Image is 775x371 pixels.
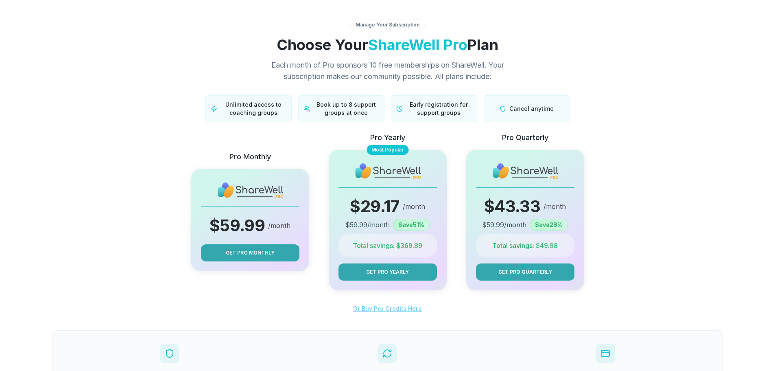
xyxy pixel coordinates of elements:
span: Get Pro Quarterly [498,268,552,276]
p: Pro Quarterly [502,132,548,143]
button: Get Pro Monthly [201,244,299,261]
p: Pro Monthly [229,151,271,162]
p: Each month of Pro sponsors 10 free memberships on ShareWell. Your subscription makes our communit... [251,59,524,82]
div: Manage Your Subscription [350,20,425,30]
span: Get Pro Monthly [226,249,275,257]
button: Get Pro Yearly [338,263,437,281]
span: Or Buy Pro Credits Here [353,305,422,312]
span: Unlimited access to coaching groups [220,101,286,117]
span: ShareWell Pro [368,36,467,54]
span: Cancel anytime [509,105,554,113]
span: Get Pro Yearly [366,268,409,276]
span: Book up to 8 support groups at once [313,101,379,117]
h1: Choose Your Plan [52,37,723,53]
button: Get Pro Quarterly [476,263,574,281]
button: Or Buy Pro Credits Here [353,300,422,317]
p: Pro Yearly [370,132,405,143]
span: Early registration for support groups [406,101,472,117]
